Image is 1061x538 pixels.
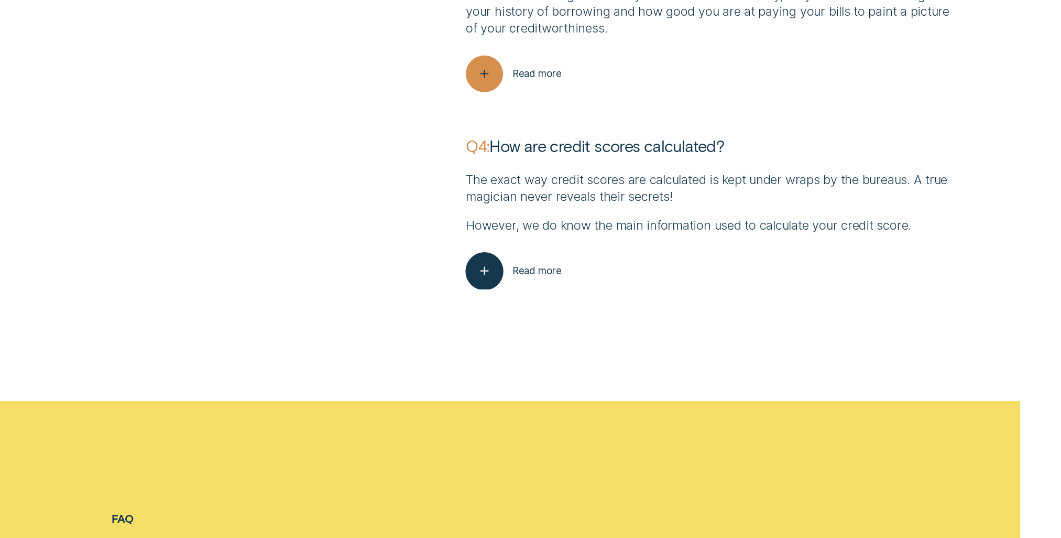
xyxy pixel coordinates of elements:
button: Read more [466,253,562,290]
p: However, we do know the main information used to calculate your credit score. [466,217,949,234]
span: Read more [512,68,562,80]
span: Read more [512,265,562,277]
strong: Q4: [466,136,489,155]
button: Read more [466,56,562,93]
h4: FAQ [112,512,382,525]
p: The exact way credit scores are calculated is kept under wraps by the bureaus. A true magician ne... [466,171,949,205]
p: How are credit scores calculated? [466,136,949,156]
